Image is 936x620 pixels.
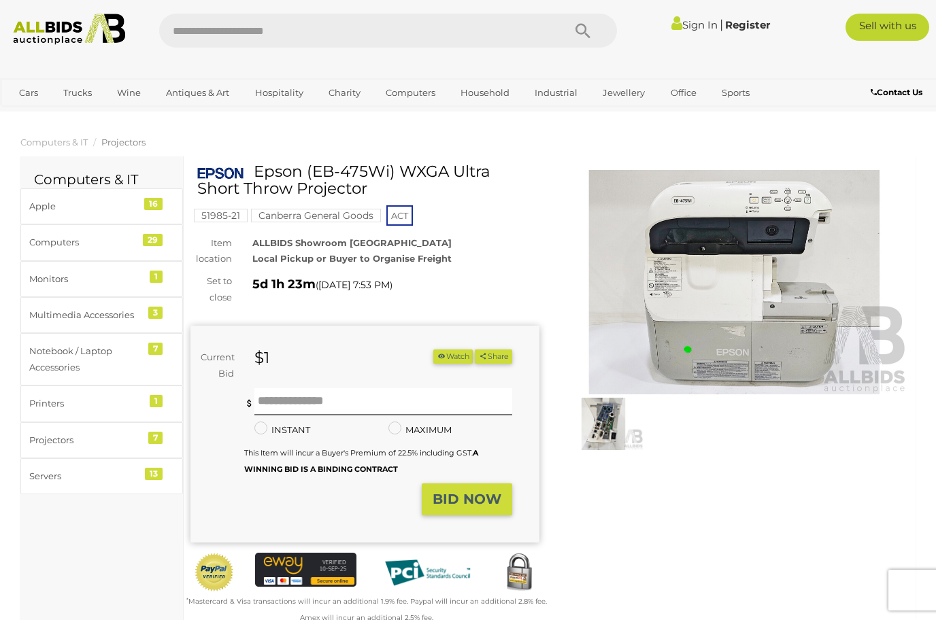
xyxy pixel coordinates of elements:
a: Office [662,82,705,104]
a: [GEOGRAPHIC_DATA] [10,104,124,126]
a: Register [725,18,770,31]
a: Household [452,82,518,104]
img: Secured by Rapid SSL [499,553,539,593]
div: Computers [29,235,141,250]
div: Printers [29,396,141,411]
button: BID NOW [422,483,512,515]
a: Printers 1 [20,385,183,421]
div: Multimedia Accessories [29,307,141,323]
div: Current Bid [190,349,244,381]
a: Hospitality [246,82,312,104]
mark: 51985-21 [194,209,248,222]
a: 51985-21 [194,210,248,221]
img: Epson (EB-475Wi) WXGA Ultra Short Throw Projector [560,170,909,395]
div: Set to close [180,273,242,305]
a: Computers [377,82,444,104]
img: Epson (EB-475Wi) WXGA Ultra Short Throw Projector [563,398,643,449]
div: Item location [180,235,242,267]
a: Sign In [671,18,718,31]
a: Contact Us [871,85,926,100]
button: Watch [433,349,473,364]
a: Jewellery [594,82,654,104]
span: | [720,17,723,32]
div: 1 [150,395,163,407]
a: Cars [10,82,47,104]
strong: Local Pickup or Buyer to Organise Freight [252,253,452,264]
div: Monitors [29,271,141,287]
label: MAXIMUM [388,422,452,438]
label: INSTANT [254,422,310,438]
a: Multimedia Accessories 3 [20,297,183,333]
a: Industrial [526,82,586,104]
div: Servers [29,468,141,484]
a: Projectors 7 [20,422,183,458]
mark: Canberra General Goods [251,209,381,222]
a: Projectors [101,137,146,148]
div: 7 [148,432,163,444]
li: Watch this item [433,349,473,364]
a: Monitors 1 [20,261,183,297]
div: Projectors [29,432,141,448]
span: ACT [386,205,413,226]
button: Search [549,14,617,48]
div: 3 [148,307,163,319]
a: Trucks [54,82,101,104]
a: Sell with us [846,14,929,41]
div: Apple [29,199,141,214]
button: Share [475,349,512,364]
div: 7 [148,343,163,355]
h1: Epson (EB-475Wi) WXGA Ultra Short Throw Projector [197,163,536,198]
img: Epson (EB-475Wi) WXGA Ultra Short Throw Projector [197,167,244,179]
h2: Computers & IT [34,172,169,187]
img: Allbids.com.au [7,14,132,45]
div: Notebook / Laptop Accessories [29,343,141,375]
img: eWAY Payment Gateway [255,553,356,587]
a: Canberra General Goods [251,210,381,221]
b: A WINNING BID IS A BINDING CONTRACT [244,448,478,473]
a: Wine [108,82,150,104]
a: Charity [320,82,369,104]
a: Apple 16 [20,188,183,224]
a: Sports [713,82,758,104]
a: Servers 13 [20,458,183,494]
span: [DATE] 7:53 PM [318,279,390,291]
img: PCI DSS compliant [377,553,478,593]
a: Antiques & Art [157,82,238,104]
div: 1 [150,271,163,283]
a: Notebook / Laptop Accessories 7 [20,333,183,385]
small: This Item will incur a Buyer's Premium of 22.5% including GST. [244,448,478,473]
div: 16 [144,198,163,210]
a: Computers & IT [20,137,88,148]
div: 29 [143,234,163,246]
strong: 5d 1h 23m [252,277,316,292]
div: 13 [145,468,163,480]
img: Official PayPal Seal [194,553,235,592]
a: Computers 29 [20,224,183,260]
strong: $1 [254,348,269,367]
strong: BID NOW [433,491,501,507]
b: Contact Us [871,87,922,97]
strong: ALLBIDS Showroom [GEOGRAPHIC_DATA] [252,237,452,248]
span: ( ) [316,279,392,290]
